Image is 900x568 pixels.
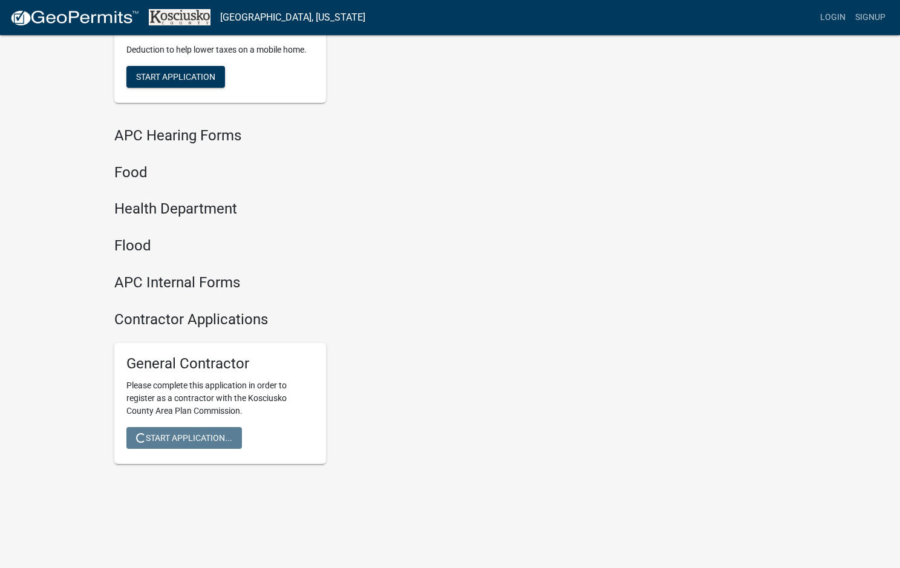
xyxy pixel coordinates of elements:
[114,311,556,474] wm-workflow-list-section: Contractor Applications
[126,427,242,449] button: Start Application...
[220,7,365,28] a: [GEOGRAPHIC_DATA], [US_STATE]
[114,164,556,181] h4: Food
[815,6,850,29] a: Login
[126,379,314,417] p: Please complete this application in order to register as a contractor with the Kosciusko County A...
[114,200,556,218] h4: Health Department
[126,355,314,373] h5: General Contractor
[114,274,556,292] h4: APC Internal Forms
[149,9,210,25] img: Kosciusko County, Indiana
[126,66,225,88] button: Start Application
[850,6,890,29] a: Signup
[114,237,556,255] h4: Flood
[114,127,556,145] h4: APC Hearing Forms
[136,71,215,81] span: Start Application
[126,44,314,56] p: Deduction to help lower taxes on a mobile home.
[114,311,556,328] h4: Contractor Applications
[136,433,232,443] span: Start Application...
